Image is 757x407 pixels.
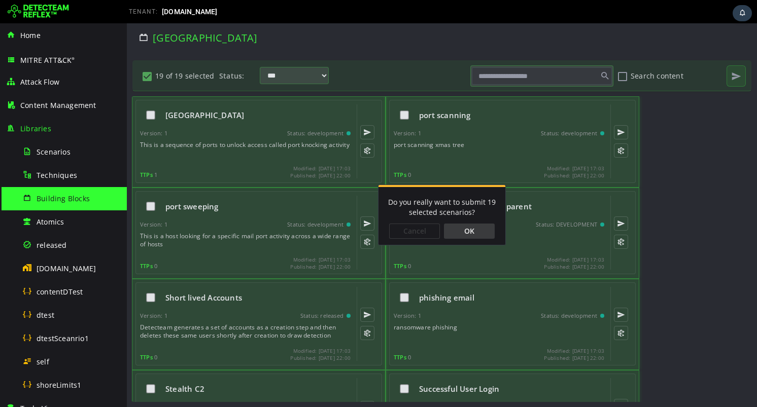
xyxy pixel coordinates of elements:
span: released [37,240,67,250]
span: [DOMAIN_NAME] [37,264,96,273]
span: [DOMAIN_NAME] [162,8,218,16]
span: self [37,357,49,366]
span: dtestSceanrio1 [37,334,89,343]
div: OK [317,200,368,215]
span: Scenarios [37,147,71,157]
span: shoreLimits1 [37,380,81,390]
div: Cancel [262,200,313,215]
sup: ® [72,56,75,61]
span: Content Management [20,100,96,110]
div: Task Notifications [733,5,752,21]
span: TENANT: [129,8,158,15]
img: Detecteam logo [8,4,69,20]
span: dtest [37,310,54,320]
span: Do you really want to submit 19 selected scenarios? [261,174,369,194]
span: Techniques [37,170,77,180]
span: Libraries [20,124,51,133]
span: MITRE ATT&CK [20,55,75,65]
span: Home [20,30,41,40]
span: contentDTest [37,287,83,297]
span: Building Blocks [37,194,90,203]
span: Atomics [37,217,64,227]
span: Attack Flow [20,77,59,87]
